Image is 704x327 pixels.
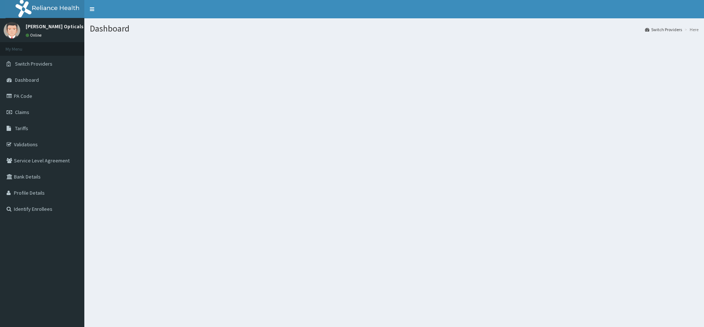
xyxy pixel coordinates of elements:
[683,26,698,33] li: Here
[15,109,29,115] span: Claims
[15,60,52,67] span: Switch Providers
[15,125,28,132] span: Tariffs
[645,26,682,33] a: Switch Providers
[26,33,43,38] a: Online
[4,22,20,38] img: User Image
[90,24,698,33] h1: Dashboard
[26,24,84,29] p: [PERSON_NAME] Opticals
[15,77,39,83] span: Dashboard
